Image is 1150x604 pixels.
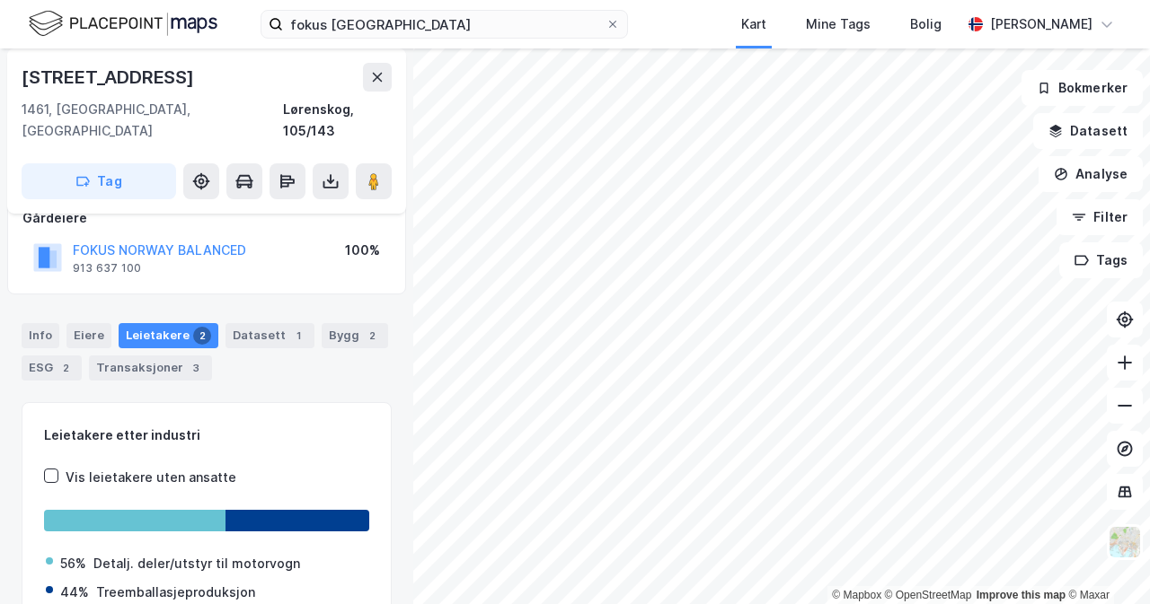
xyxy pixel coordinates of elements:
[1039,156,1143,192] button: Analyse
[226,323,314,348] div: Datasett
[93,553,300,574] div: Detalj. deler/utstyr til motorvogn
[741,13,766,35] div: Kart
[22,63,198,92] div: [STREET_ADDRESS]
[977,589,1066,601] a: Improve this map
[910,13,942,35] div: Bolig
[990,13,1092,35] div: [PERSON_NAME]
[283,11,606,38] input: Søk på adresse, matrikkel, gårdeiere, leietakere eller personer
[283,99,392,142] div: Lørenskog, 105/143
[89,355,212,381] div: Transaksjoner
[1059,242,1143,278] button: Tags
[29,8,217,39] img: logo.f888ab2527a4732fd821a326f86c7f29.svg
[66,323,111,348] div: Eiere
[22,355,82,381] div: ESG
[44,425,369,446] div: Leietakere etter industri
[832,589,881,601] a: Mapbox
[60,582,89,603] div: 44%
[73,261,141,276] div: 913 637 100
[322,323,388,348] div: Bygg
[1057,199,1143,235] button: Filter
[345,240,380,261] div: 100%
[1022,70,1143,106] button: Bokmerker
[22,163,176,199] button: Tag
[193,327,211,345] div: 2
[289,327,307,345] div: 1
[806,13,871,35] div: Mine Tags
[885,589,972,601] a: OpenStreetMap
[187,359,205,377] div: 3
[363,327,381,345] div: 2
[22,207,391,229] div: Gårdeiere
[96,582,255,603] div: Treemballasjeproduksjon
[1060,518,1150,604] iframe: Chat Widget
[66,467,236,488] div: Vis leietakere uten ansatte
[57,359,75,377] div: 2
[22,323,59,348] div: Info
[22,99,283,142] div: 1461, [GEOGRAPHIC_DATA], [GEOGRAPHIC_DATA]
[119,323,218,348] div: Leietakere
[1033,113,1143,149] button: Datasett
[60,553,86,574] div: 56%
